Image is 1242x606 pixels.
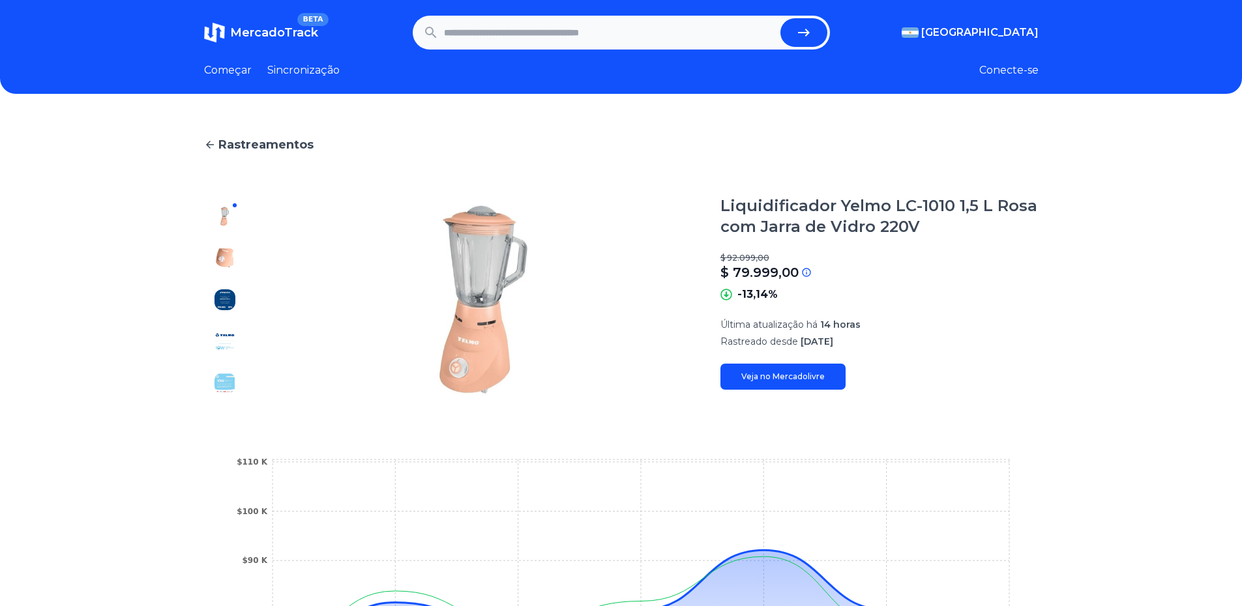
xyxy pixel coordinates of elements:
[720,265,799,280] font: $ 79.999,00
[242,556,267,565] tspan: $90 K
[720,253,769,263] font: $ 92.099,00
[720,196,1037,236] font: Liquidificador Yelmo LC-1010 1,5 L Rosa com Jarra de Vidro 220V
[214,289,235,310] img: Liquidificador Yelmo LC-1010 1,5 L Rosa com Jarra de Vidro 220V
[237,507,268,516] tspan: $100 K
[979,63,1039,78] button: Conecte-se
[237,457,268,467] tspan: $110 K
[204,22,318,43] a: MercadoTrackBETA
[720,364,846,390] a: Veja no Mercadolivre
[801,336,833,347] font: [DATE]
[214,248,235,268] img: Liquidificador Yelmo LC-1010 1,5 L Rosa com Jarra de Vidro 220V
[214,331,235,352] img: Liquidificador Yelmo LC-1010 1,5 L Rosa com Jarra de Vidro 220V
[720,336,798,347] font: Rastreado desde
[272,195,694,404] img: Liquidificador Yelmo LC-1010 1,5 L Rosa com Jarra de Vidro 220V
[979,64,1039,76] font: Conecte-se
[214,373,235,394] img: Liquidificador Yelmo LC-1010 1,5 L Rosa com Jarra de Vidro 220V
[230,25,318,40] font: MercadoTrack
[720,319,818,330] font: Última atualização há
[921,26,1039,38] font: [GEOGRAPHIC_DATA]
[741,371,825,381] font: Veja no Mercadolivre
[214,206,235,227] img: Liquidificador Yelmo LC-1010 1,5 L Rosa com Jarra de Vidro 220V
[204,63,252,78] a: Começar
[303,15,323,23] font: BETA
[204,22,225,43] img: MercadoTrack
[902,25,1039,40] button: [GEOGRAPHIC_DATA]
[204,136,1039,154] a: Rastreamentos
[902,27,919,38] img: Argentina
[267,64,340,76] font: Sincronização
[267,63,340,78] a: Sincronização
[204,64,252,76] font: Começar
[820,319,861,330] font: 14 horas
[737,288,778,300] font: -13,14%
[218,137,314,152] font: Rastreamentos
